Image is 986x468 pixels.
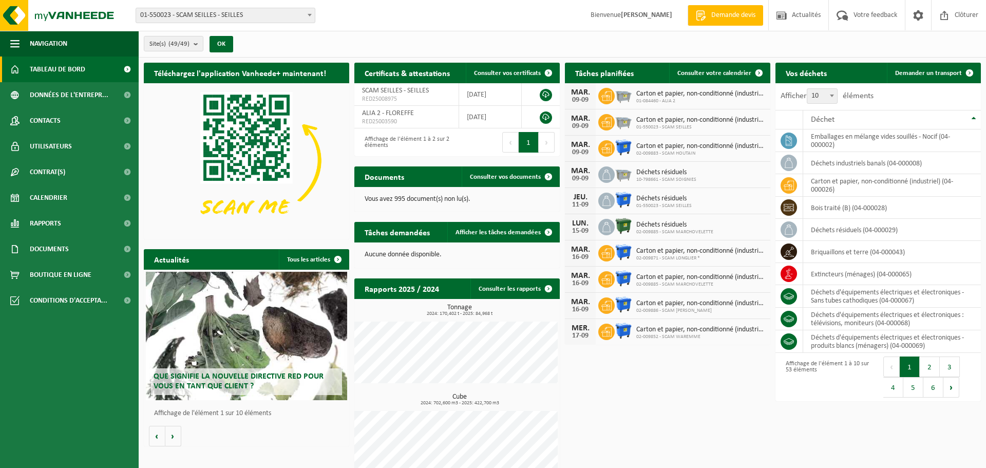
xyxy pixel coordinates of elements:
[30,82,108,108] span: Données de l'entrepr...
[781,355,873,399] div: Affichage de l'élément 1 à 10 sur 53 éléments
[803,263,981,285] td: extincteurs (ménages) (04-000065)
[883,357,900,377] button: Previous
[462,166,559,187] a: Consulter vos documents
[636,169,696,177] span: Déchets résiduels
[615,270,632,287] img: WB-1100-HPE-BE-01
[636,195,692,203] span: Déchets résiduels
[570,115,591,123] div: MAR.
[615,217,632,235] img: WB-1100-HPE-GN-01
[803,308,981,330] td: déchets d'équipements électriques et électroniques : télévisions, moniteurs (04-000068)
[30,185,67,211] span: Calendrier
[570,219,591,228] div: LUN.
[570,175,591,182] div: 09-09
[459,83,521,106] td: [DATE]
[519,132,539,153] button: 1
[636,247,765,255] span: Carton et papier, non-conditionné (industriel)
[895,70,962,77] span: Demander un transport
[30,57,85,82] span: Tableau de bord
[570,306,591,313] div: 16-09
[362,95,451,103] span: RED25008975
[803,219,981,241] td: déchets résiduels (04-000029)
[570,324,591,332] div: MER.
[354,278,449,298] h2: Rapports 2025 / 2024
[362,109,414,117] span: ALIA 2 - FLOREFFE
[688,5,763,26] a: Demande devis
[456,229,541,236] span: Afficher les tâches demandées
[636,142,765,151] span: Carton et papier, non-conditionné (industriel)
[803,197,981,219] td: bois traité (B) (04-000028)
[615,296,632,313] img: WB-1100-HPE-BE-01
[636,273,765,282] span: Carton et papier, non-conditionné (industriel)
[883,377,903,398] button: 4
[359,401,560,406] span: 2024: 702,600 m3 - 2025: 422,700 m3
[354,166,414,186] h2: Documents
[636,308,765,314] span: 02-009886 - SCAM [PERSON_NAME]
[636,221,713,229] span: Déchets résiduels
[30,211,61,236] span: Rapports
[154,410,344,417] p: Affichage de l'élément 1 sur 10 éléments
[615,165,632,182] img: WB-2500-GAL-GY-01
[803,174,981,197] td: carton et papier, non-conditionné (industriel) (04-000026)
[887,63,980,83] a: Demander un transport
[803,330,981,353] td: déchets d'équipements électriques et électroniques - produits blancs (ménagers) (04-000069)
[30,31,67,57] span: Navigation
[615,191,632,209] img: WB-1100-HPE-BE-01
[615,86,632,104] img: WB-2500-GAL-GY-01
[807,89,837,103] span: 10
[781,92,874,100] label: Afficher éléments
[30,159,65,185] span: Contrat(s)
[570,254,591,261] div: 16-09
[636,282,765,288] span: 02-009885 - SCAM MARCHOVELETTE
[920,357,940,377] button: 2
[146,272,347,400] a: Que signifie la nouvelle directive RED pour vous en tant que client ?
[669,63,769,83] a: Consulter votre calendrier
[165,426,181,446] button: Volgende
[677,70,751,77] span: Consulter votre calendrier
[359,304,560,316] h3: Tonnage
[621,11,672,19] strong: [PERSON_NAME]
[470,174,541,180] span: Consulter vos documents
[803,129,981,152] td: emballages en mélange vides souillés - Nocif (04-000002)
[30,288,107,313] span: Conditions d'accepta...
[149,36,189,52] span: Site(s)
[570,246,591,254] div: MAR.
[636,151,765,157] span: 02-009883 - SCAM HOUTAIN
[154,372,324,390] span: Que signifie la nouvelle directive RED pour vous en tant que client ?
[359,131,452,154] div: Affichage de l'élément 1 à 2 sur 2 éléments
[365,196,549,203] p: Vous avez 995 document(s) non lu(s).
[502,132,519,153] button: Previous
[636,299,765,308] span: Carton et papier, non-conditionné (industriel)
[900,357,920,377] button: 1
[570,123,591,130] div: 09-09
[279,249,348,270] a: Tous les articles
[168,41,189,47] count: (49/49)
[354,222,440,242] h2: Tâches demandées
[570,272,591,280] div: MAR.
[615,244,632,261] img: WB-1100-HPE-BE-01
[803,152,981,174] td: déchets industriels banals (04-000008)
[570,332,591,340] div: 17-09
[570,88,591,97] div: MAR.
[30,108,61,134] span: Contacts
[570,149,591,156] div: 09-09
[466,63,559,83] a: Consulter vos certificats
[803,241,981,263] td: briquaillons et terre (04-000043)
[474,70,541,77] span: Consulter vos certificats
[565,63,644,83] h2: Tâches planifiées
[570,193,591,201] div: JEU.
[636,203,692,209] span: 01-550023 - SCAM SEILLES
[903,377,923,398] button: 5
[144,249,199,269] h2: Actualités
[136,8,315,23] span: 01-550023 - SCAM SEILLES - SEILLES
[470,278,559,299] a: Consulter les rapports
[636,124,765,130] span: 01-550023 - SCAM SEILLES
[570,141,591,149] div: MAR.
[636,255,765,261] span: 02-009871 - SCAM LONGLIER *
[447,222,559,242] a: Afficher les tâches demandées
[636,229,713,235] span: 02-009885 - SCAM MARCHOVELETTE
[636,334,765,340] span: 02-009852 - SCAM WAREMME
[365,251,549,258] p: Aucune donnée disponible.
[615,139,632,156] img: WB-1100-HPE-BE-01
[943,377,959,398] button: Next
